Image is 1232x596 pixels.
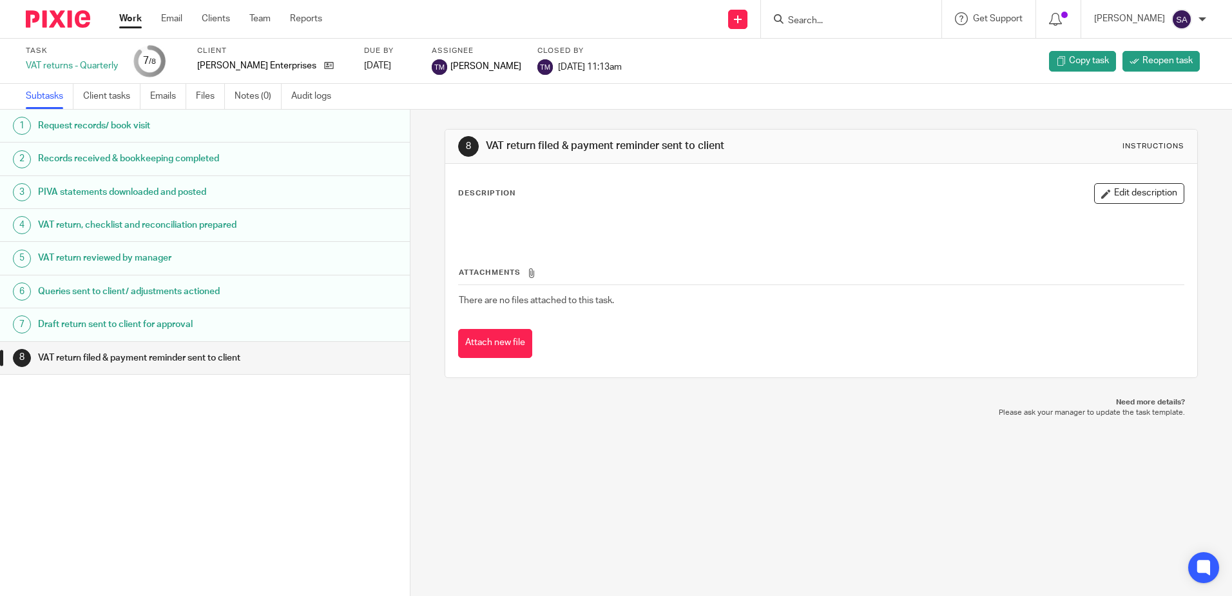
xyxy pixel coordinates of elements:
small: /8 [149,58,156,65]
span: [DATE] 11:13am [558,62,622,71]
a: Email [161,12,182,25]
button: Attach new file [458,329,532,358]
div: 8 [13,349,31,367]
a: Client tasks [83,84,140,109]
div: VAT returns - Quarterly [26,59,118,72]
p: Please ask your manager to update the task template. [457,408,1184,418]
a: Audit logs [291,84,341,109]
div: 1 [13,117,31,135]
a: Work [119,12,142,25]
div: 7 [143,54,156,68]
h1: VAT return, checklist and reconciliation prepared [38,215,278,235]
a: Notes (0) [235,84,282,109]
a: Reopen task [1122,51,1200,72]
div: Instructions [1122,141,1184,152]
img: svg%3E [1171,9,1192,30]
p: [PERSON_NAME] [1094,12,1165,25]
p: Need more details? [457,397,1184,408]
label: Closed by [537,46,622,56]
button: Edit description [1094,183,1184,204]
a: Files [196,84,225,109]
div: 4 [13,216,31,234]
span: [PERSON_NAME] [450,60,521,73]
span: Attachments [459,269,521,276]
div: [DATE] [364,59,416,72]
h1: Records received & bookkeeping completed [38,149,278,168]
div: 3 [13,183,31,201]
img: Pixie [26,10,90,28]
a: Copy task [1049,51,1116,72]
span: Reopen task [1142,54,1193,67]
p: Description [458,188,515,199]
label: Assignee [432,46,521,56]
span: Get Support [973,14,1023,23]
h1: Queries sent to client/ adjustments actioned [38,282,278,301]
a: Reports [290,12,322,25]
a: Clients [202,12,230,25]
a: Team [249,12,271,25]
input: Search [787,15,903,27]
label: Due by [364,46,416,56]
div: 2 [13,150,31,168]
h1: Draft return sent to client for approval [38,315,278,334]
img: svg%3E [432,59,447,75]
div: 8 [458,136,479,157]
span: Copy task [1069,54,1109,67]
label: Client [197,46,348,56]
h1: Request records/ book visit [38,116,278,135]
h1: PIVA statements downloaded and posted [38,183,278,202]
div: 6 [13,283,31,301]
span: There are no files attached to this task. [459,296,614,305]
img: svg%3E [537,59,553,75]
a: Subtasks [26,84,73,109]
div: 7 [13,315,31,333]
div: 5 [13,250,31,268]
a: Emails [150,84,186,109]
h1: VAT return filed & payment reminder sent to client [486,139,849,153]
h1: VAT return reviewed by manager [38,248,278,268]
p: [PERSON_NAME] Enterprises Ltd [197,59,318,72]
h1: VAT return filed & payment reminder sent to client [38,348,278,368]
label: Task [26,46,118,56]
